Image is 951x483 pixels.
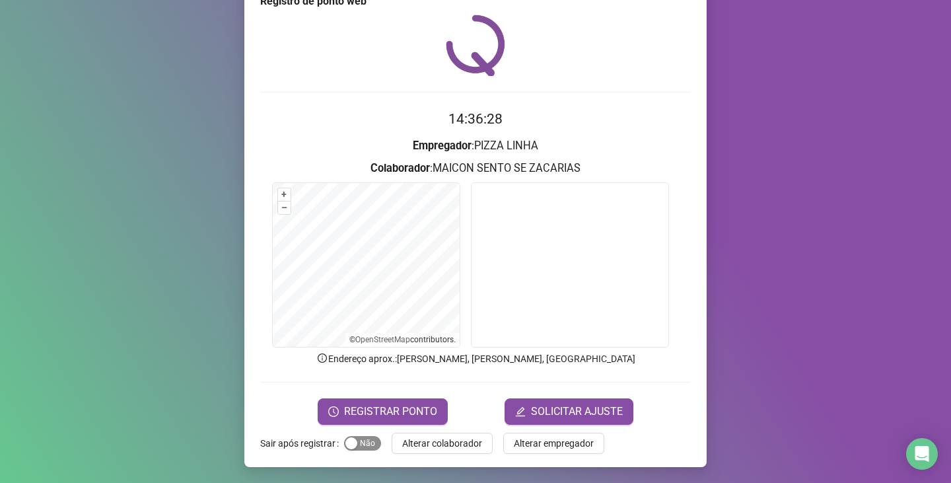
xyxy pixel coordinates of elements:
span: Alterar empregador [514,436,594,451]
button: Alterar empregador [503,433,604,454]
label: Sair após registrar [260,433,344,454]
span: REGISTRAR PONTO [344,404,437,420]
button: – [278,202,291,214]
button: Alterar colaborador [392,433,493,454]
img: QRPoint [446,15,505,76]
p: Endereço aprox. : [PERSON_NAME], [PERSON_NAME], [GEOGRAPHIC_DATA] [260,352,691,366]
h3: : MAICON SENTO SE ZACARIAS [260,160,691,177]
span: edit [515,406,526,417]
a: OpenStreetMap [355,335,410,344]
strong: Colaborador [370,162,430,174]
span: Alterar colaborador [402,436,482,451]
div: Open Intercom Messenger [906,438,938,470]
span: clock-circle [328,406,339,417]
strong: Empregador [413,139,472,152]
h3: : PIZZA LINHA [260,137,691,155]
button: REGISTRAR PONTO [318,398,448,425]
span: SOLICITAR AJUSTE [531,404,623,420]
button: + [278,188,291,201]
li: © contributors. [349,335,456,344]
button: editSOLICITAR AJUSTE [505,398,633,425]
time: 14:36:28 [448,111,503,127]
span: info-circle [316,352,328,364]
